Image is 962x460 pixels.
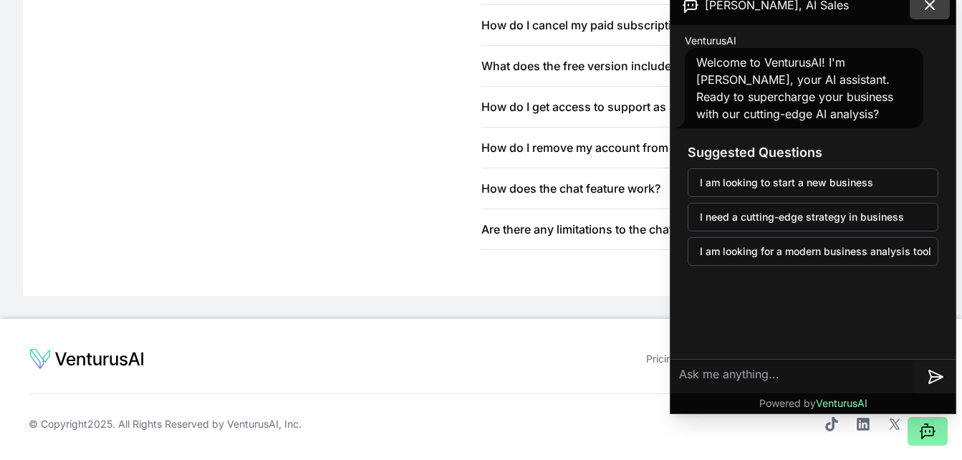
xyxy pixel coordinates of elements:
[688,168,938,197] button: I am looking to start a new business
[481,87,923,127] button: How do I get access to support as a paid customer?
[685,34,736,48] span: VenturusAI
[481,46,923,86] button: What does the free version include?
[227,418,299,430] a: VenturusAI, Inc
[29,417,302,431] span: © Copyright 2025 . All Rights Reserved by .
[759,396,867,411] p: Powered by
[688,237,938,266] button: I am looking for a modern business analysis tool
[481,128,923,168] button: How do I remove my account from [DOMAIN_NAME]?
[696,55,893,121] span: Welcome to VenturusAI! I'm [PERSON_NAME], your AI assistant. Ready to supercharge your business w...
[29,348,145,370] img: logo
[481,209,923,249] button: Are there any limitations to the chat feature?
[688,203,938,231] button: I need a cutting-edge strategy in business
[481,168,923,209] button: How does the chat feature work?
[688,143,938,163] h3: Suggested Questions
[481,5,923,45] button: How do I cancel my paid subscription?
[816,397,867,409] span: VenturusAI
[646,353,678,365] a: Pricing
